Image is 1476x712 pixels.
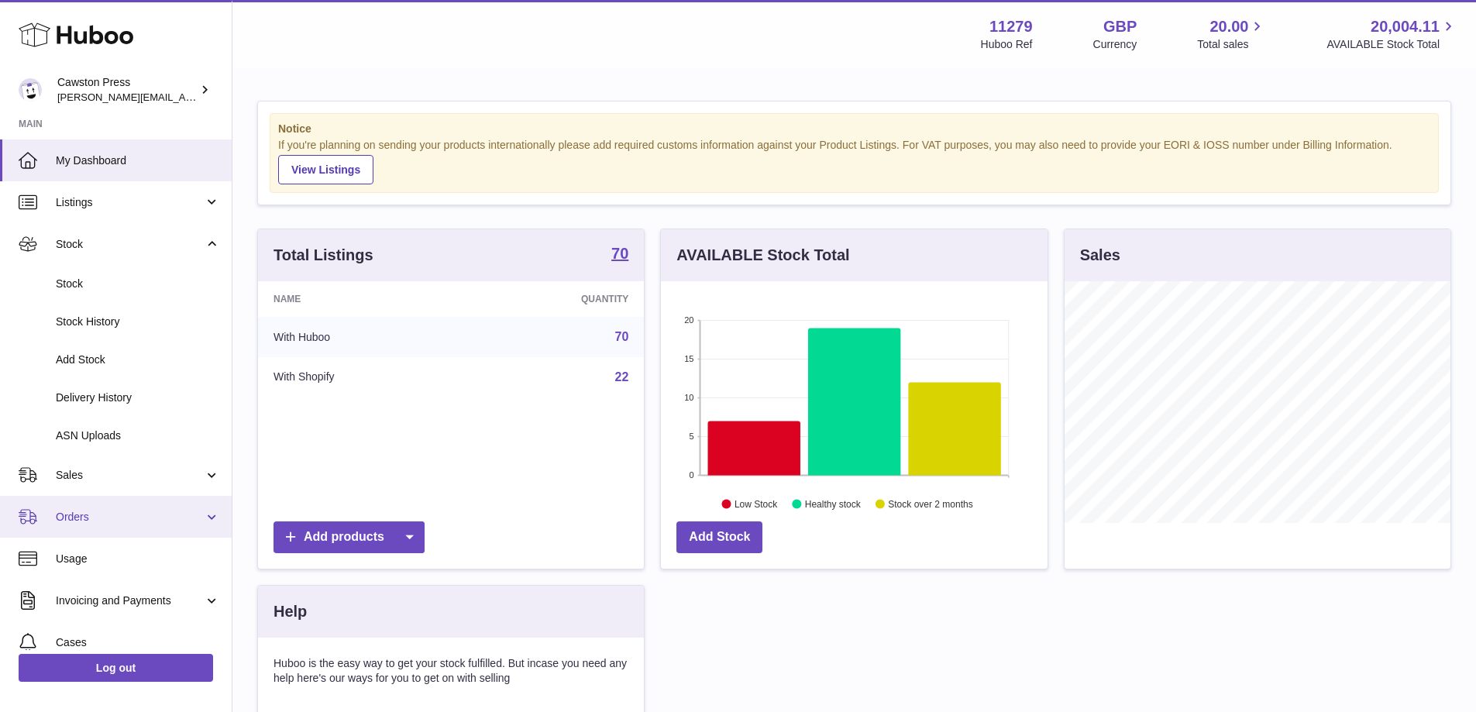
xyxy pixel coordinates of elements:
text: 15 [685,354,694,363]
span: Stock History [56,315,220,329]
span: 20,004.11 [1371,16,1440,37]
span: Delivery History [56,390,220,405]
div: Huboo Ref [981,37,1033,52]
span: Stock [56,237,204,252]
td: With Shopify [258,357,466,397]
a: Log out [19,654,213,682]
a: Add Stock [676,521,762,553]
strong: 11279 [989,16,1033,37]
div: If you're planning on sending your products internationally please add required customs informati... [278,138,1430,184]
a: View Listings [278,155,373,184]
text: Stock over 2 months [889,498,973,509]
text: 5 [690,432,694,441]
span: Orders [56,510,204,525]
p: Huboo is the easy way to get your stock fulfilled. But incase you need any help here's our ways f... [274,656,628,686]
a: 22 [615,370,629,384]
h3: Total Listings [274,245,373,266]
span: Sales [56,468,204,483]
h3: Sales [1080,245,1120,266]
div: Cawston Press [57,75,197,105]
a: 70 [615,330,629,343]
a: 20,004.11 AVAILABLE Stock Total [1326,16,1457,52]
span: Cases [56,635,220,650]
text: Healthy stock [805,498,862,509]
span: Invoicing and Payments [56,593,204,608]
span: Listings [56,195,204,210]
th: Name [258,281,466,317]
span: AVAILABLE Stock Total [1326,37,1457,52]
span: Stock [56,277,220,291]
td: With Huboo [258,317,466,357]
a: Add products [274,521,425,553]
strong: Notice [278,122,1430,136]
span: ASN Uploads [56,428,220,443]
text: 0 [690,470,694,480]
h3: Help [274,601,307,622]
th: Quantity [466,281,645,317]
span: Add Stock [56,353,220,367]
text: 10 [685,393,694,402]
span: My Dashboard [56,153,220,168]
span: [PERSON_NAME][EMAIL_ADDRESS][PERSON_NAME][DOMAIN_NAME] [57,91,394,103]
span: 20.00 [1209,16,1248,37]
h3: AVAILABLE Stock Total [676,245,849,266]
span: Usage [56,552,220,566]
strong: GBP [1103,16,1137,37]
img: thomas.carson@cawstonpress.com [19,78,42,101]
div: Currency [1093,37,1137,52]
strong: 70 [611,246,628,261]
a: 70 [611,246,628,264]
text: 20 [685,315,694,325]
text: Low Stock [735,498,778,509]
a: 20.00 Total sales [1197,16,1266,52]
span: Total sales [1197,37,1266,52]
